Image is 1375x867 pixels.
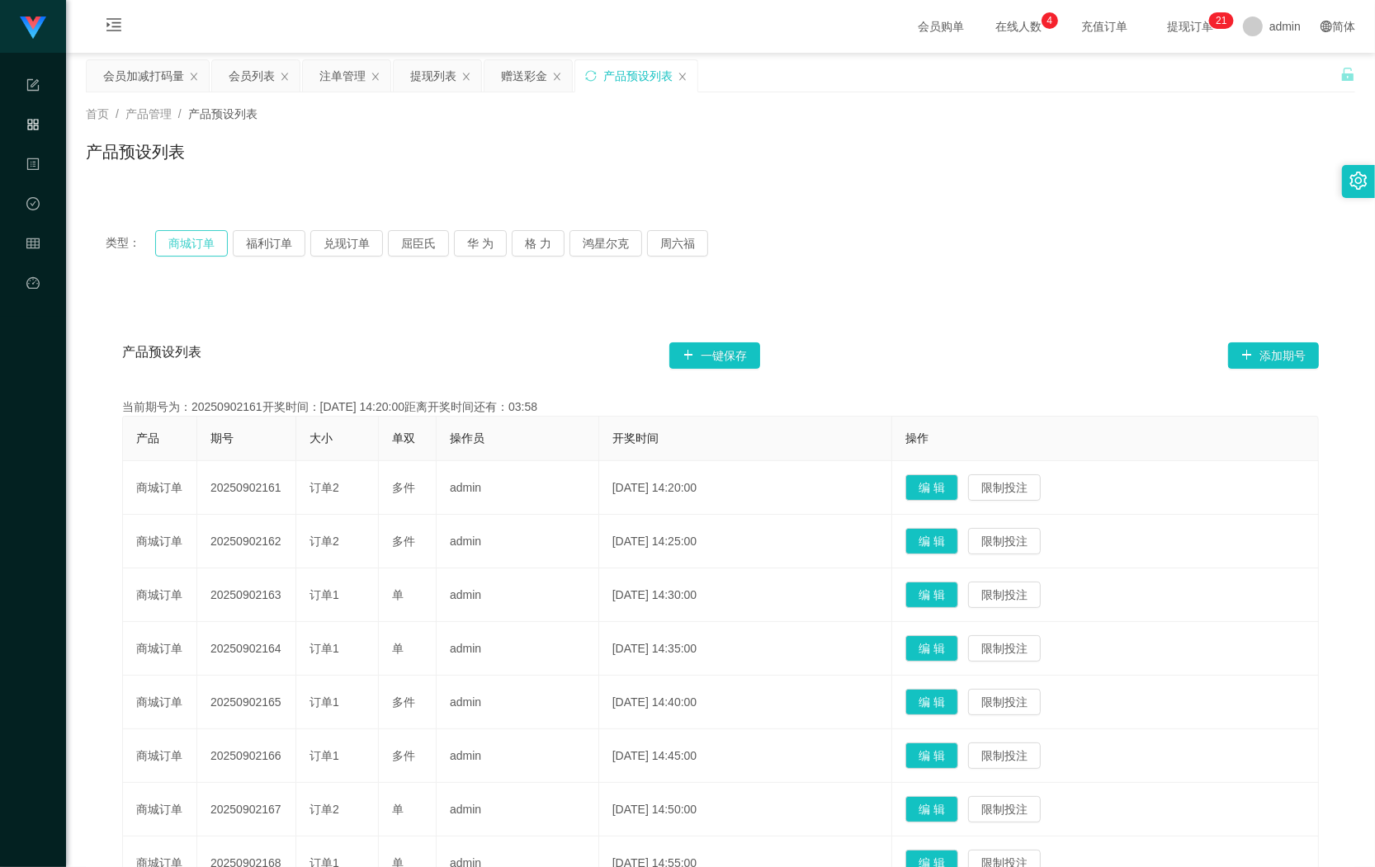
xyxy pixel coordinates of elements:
div: 会员加减打码量 [103,60,184,92]
sup: 21 [1209,12,1233,29]
i: 图标: close [189,72,199,82]
td: 商城订单 [123,622,197,676]
td: [DATE] 14:35:00 [599,622,892,676]
span: 提现订单 [1159,21,1221,32]
sup: 4 [1042,12,1058,29]
i: 图标: close [371,72,380,82]
button: 编 辑 [905,796,958,822]
span: 多件 [392,481,415,494]
td: 商城订单 [123,783,197,836]
span: 内容中心 [26,158,40,305]
td: admin [437,676,599,729]
td: [DATE] 14:25:00 [599,515,892,568]
td: admin [437,622,599,676]
span: / [178,107,182,120]
td: 20250902162 [197,515,296,568]
i: 图标: form [26,71,40,104]
button: 限制投注 [968,474,1041,501]
span: 类型： [106,230,155,257]
button: 限制投注 [968,796,1041,822]
span: 订单2 [309,481,339,494]
i: 图标: close [280,72,290,82]
span: 产品管理 [26,119,40,266]
a: 图标: dashboard平台首页 [26,267,40,434]
p: 2 [1216,12,1221,29]
span: 系统配置 [26,79,40,226]
button: 兑现订单 [310,230,383,257]
td: [DATE] 14:40:00 [599,676,892,729]
button: 图标: plus一键保存 [669,342,760,369]
button: 限制投注 [968,689,1041,715]
td: 商城订单 [123,729,197,783]
button: 屈臣氏 [388,230,449,257]
button: 限制投注 [968,635,1041,662]
span: 产品 [136,431,159,445]
i: 图标: close [461,72,471,82]
i: 图标: check-circle-o [26,190,40,223]
span: 产品预设列表 [122,342,201,369]
button: 图标: plus添加期号 [1228,342,1319,369]
button: 编 辑 [905,528,958,554]
span: 订单2 [309,803,339,816]
button: 鸿星尔克 [569,230,642,257]
span: 订单2 [309,535,339,548]
span: 操作员 [450,431,484,445]
button: 编 辑 [905,742,958,769]
td: admin [437,515,599,568]
span: 期号 [210,431,234,445]
td: [DATE] 14:45:00 [599,729,892,783]
button: 福利订单 [233,230,305,257]
div: 赠送彩金 [501,60,547,92]
button: 限制投注 [968,742,1041,769]
td: admin [437,729,599,783]
span: 会员管理 [26,238,40,384]
i: 图标: unlock [1340,67,1355,82]
div: 产品预设列表 [603,60,673,92]
span: 多件 [392,695,415,709]
td: 20250902163 [197,568,296,622]
button: 限制投注 [968,528,1041,554]
td: [DATE] 14:50:00 [599,783,892,836]
td: admin [437,783,599,836]
td: 商城订单 [123,515,197,568]
td: 商城订单 [123,461,197,515]
i: 图标: close [552,72,562,82]
td: [DATE] 14:30:00 [599,568,892,622]
td: 商城订单 [123,568,197,622]
td: admin [437,461,599,515]
img: logo.9652507e.png [20,16,46,40]
button: 编 辑 [905,474,958,501]
span: 数据中心 [26,198,40,345]
div: 当前期号为：20250902161开奖时间：[DATE] 14:20:00距离开奖时间还有：03:58 [122,398,1319,416]
span: 订单1 [309,588,339,601]
div: 注单管理 [319,60,366,92]
button: 编 辑 [905,635,958,662]
span: 大小 [309,431,333,445]
p: 1 [1221,12,1227,29]
span: 多件 [392,749,415,762]
button: 编 辑 [905,689,958,715]
i: 图标: sync [585,70,597,82]
i: 图标: menu-unfold [86,1,142,54]
button: 限制投注 [968,582,1041,608]
i: 图标: profile [26,150,40,183]
td: [DATE] 14:20:00 [599,461,892,515]
td: 商城订单 [123,676,197,729]
span: 产品管理 [125,107,172,120]
span: 产品预设列表 [188,107,258,120]
i: 图标: global [1321,21,1332,32]
i: 图标: setting [1349,172,1368,190]
span: 在线人数 [987,21,1050,32]
p: 4 [1047,12,1053,29]
div: 会员列表 [229,60,275,92]
span: 订单1 [309,749,339,762]
i: 图标: table [26,229,40,262]
span: 操作 [905,431,928,445]
button: 周六福 [647,230,708,257]
button: 格 力 [512,230,565,257]
span: 单 [392,642,404,655]
span: 单 [392,803,404,816]
span: 单双 [392,431,415,445]
span: / [116,107,119,120]
td: 20250902165 [197,676,296,729]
